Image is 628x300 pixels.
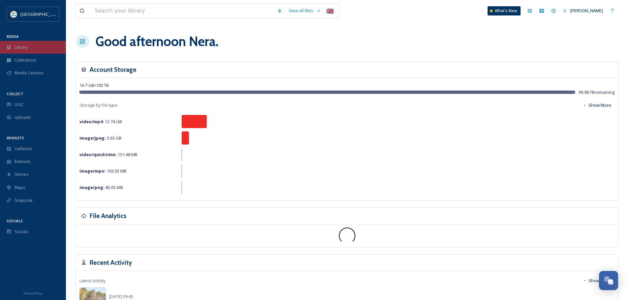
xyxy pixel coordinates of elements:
span: UGC [15,101,23,108]
span: Galleries [15,146,32,152]
span: 103.92 MB [79,168,127,174]
span: WIDGETS [7,135,24,140]
a: What's New [488,6,521,15]
span: Embeds [15,158,31,165]
span: Media Centres [15,70,44,76]
span: MEDIA [7,34,19,39]
img: HTZ_logo_EN.svg [11,11,17,17]
span: 12.74 GB [79,119,122,124]
span: Socials [15,229,28,235]
span: Library [15,44,28,50]
button: Show More [580,99,614,112]
span: [GEOGRAPHIC_DATA] [20,11,62,17]
button: Open Chat [599,271,618,290]
button: Show More [580,274,614,287]
strong: video/mp4 : [79,119,104,124]
span: Latest Activity [79,278,105,284]
strong: image/mpo : [79,168,106,174]
span: 151.48 MB [79,151,137,157]
span: Collections [15,57,36,63]
span: COLLECT [7,91,23,96]
span: SOCIALS [7,218,23,223]
span: [PERSON_NAME] [570,8,603,14]
span: Privacy Policy [23,291,43,295]
span: 99.98 TB remaining [579,89,614,95]
span: [DATE] 09:45 [109,293,133,299]
h3: File Analytics [90,211,127,221]
span: 16.7 GB / 100 TB [79,82,109,88]
strong: image/png : [79,184,105,190]
h1: Good afternoon Nera . [96,32,219,51]
span: 85.05 MB [79,184,123,190]
a: View all files [285,4,324,17]
a: Privacy Policy [23,289,43,297]
span: Storage by file type [79,102,117,108]
h3: Recent Activity [90,258,132,267]
span: Uploads [15,114,31,121]
h3: Account Storage [90,65,136,74]
input: Search your library [91,4,274,18]
span: SnapLink [15,197,33,204]
a: [PERSON_NAME] [559,4,606,17]
strong: image/jpeg : [79,135,106,141]
div: 🇬🇧 [324,5,336,17]
span: Maps [15,184,25,191]
strong: video/quicktime : [79,151,117,157]
span: 3.63 GB [79,135,122,141]
span: Stories [15,171,29,177]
